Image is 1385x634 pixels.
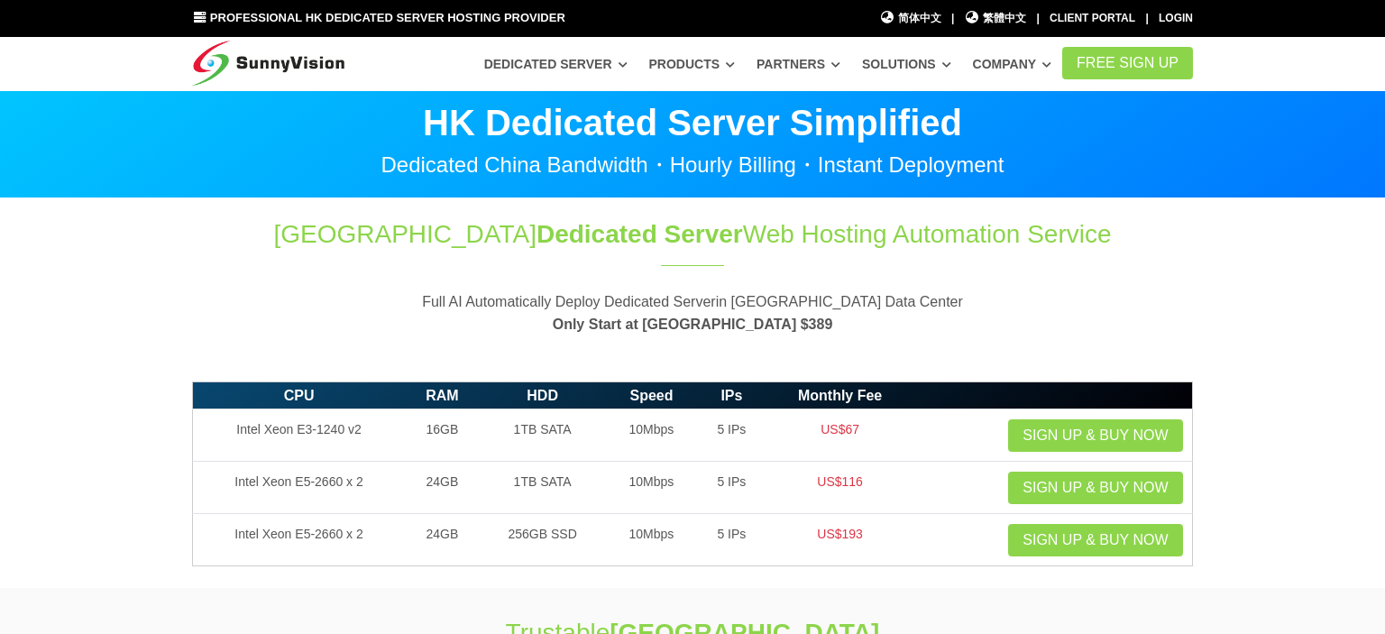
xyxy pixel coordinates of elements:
td: 5 IPs [697,409,766,462]
td: 1TB SATA [480,409,606,462]
td: US$116 [766,462,913,514]
a: Dedicated Server [484,48,628,80]
a: Sign up & Buy Now [1008,524,1182,556]
li: | [1145,10,1148,27]
a: 简体中文 [879,10,941,27]
td: 10Mbps [606,409,698,462]
th: Speed [606,381,698,409]
a: FREE Sign Up [1062,47,1193,79]
a: Solutions [862,48,951,80]
th: HDD [480,381,606,409]
a: Login [1159,12,1193,24]
td: 10Mbps [606,462,698,514]
th: IPs [697,381,766,409]
td: Intel Xeon E5-2660 x 2 [193,514,406,566]
a: Sign up & Buy Now [1008,419,1182,452]
strong: Only Start at [GEOGRAPHIC_DATA] $389 [553,317,833,332]
td: 1TB SATA [480,462,606,514]
a: Client Portal [1050,12,1135,24]
li: | [1036,10,1039,27]
li: | [951,10,954,27]
td: 10Mbps [606,514,698,566]
td: US$67 [766,409,913,462]
a: Partners [757,48,840,80]
h1: [GEOGRAPHIC_DATA] Web Hosting Automation Service [192,216,1193,252]
td: US$193 [766,514,913,566]
td: 24GB [405,514,480,566]
p: Dedicated China Bandwidth・Hourly Billing・Instant Deployment [192,154,1193,176]
a: 繁體中文 [965,10,1027,27]
td: 5 IPs [697,514,766,566]
td: Intel Xeon E3-1240 v2 [193,409,406,462]
a: Company [973,48,1052,80]
span: Professional HK Dedicated Server Hosting Provider [210,11,565,24]
span: Dedicated Server [537,220,743,248]
th: Monthly Fee [766,381,913,409]
a: Products [648,48,735,80]
td: 5 IPs [697,462,766,514]
td: 24GB [405,462,480,514]
th: RAM [405,381,480,409]
td: 256GB SSD [480,514,606,566]
td: 16GB [405,409,480,462]
p: HK Dedicated Server Simplified [192,105,1193,141]
td: Intel Xeon E5-2660 x 2 [193,462,406,514]
a: Sign up & Buy Now [1008,472,1182,504]
p: Full AI Automatically Deploy Dedicated Serverin [GEOGRAPHIC_DATA] Data Center [192,290,1193,336]
th: CPU [193,381,406,409]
